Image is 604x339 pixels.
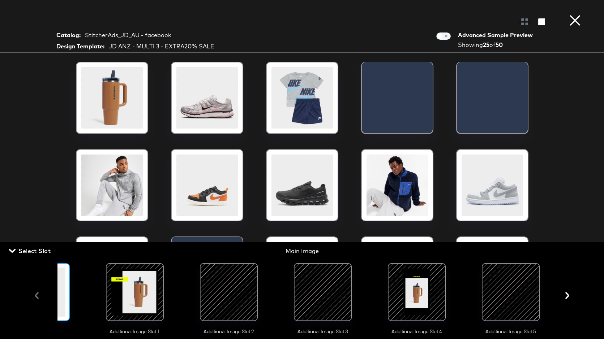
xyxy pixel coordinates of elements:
button: Select Slot [7,246,53,256]
div: Main Image [206,247,399,255]
strong: 25 [483,41,489,48]
span: Additional Image Slot 1 [99,328,171,335]
strong: Design Template: [56,42,104,51]
div: Showing of [458,41,535,49]
strong: 50 [496,41,503,48]
div: JD ANZ - MULTI 3 - EXTRA20% SALE [109,42,214,51]
span: Select Slot [10,246,51,256]
strong: Catalog: [56,31,81,39]
div: Advanced Sample Preview [458,31,535,39]
span: Additional Image Slot 2 [193,328,265,335]
div: StitcherAds_JD_AU - facebook [85,31,171,39]
span: Additional Image Slot 3 [287,328,359,335]
span: Additional Image Slot 4 [381,328,453,335]
span: Additional Image Slot 5 [475,328,547,335]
